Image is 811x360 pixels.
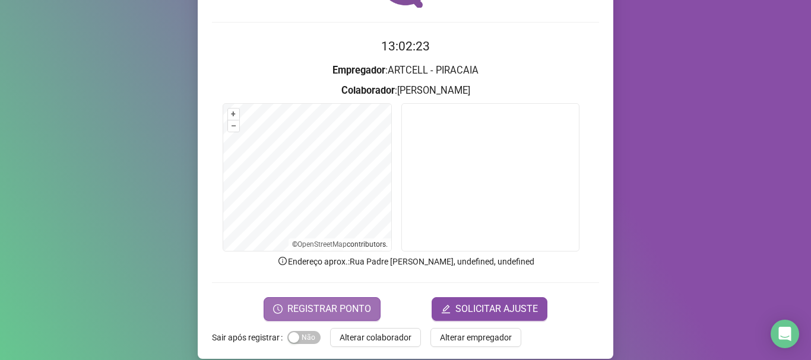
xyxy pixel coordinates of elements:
span: REGISTRAR PONTO [287,302,371,316]
strong: Colaborador [341,85,395,96]
div: Open Intercom Messenger [771,320,799,348]
li: © contributors. [292,240,388,249]
span: SOLICITAR AJUSTE [455,302,538,316]
time: 13:02:23 [381,39,430,53]
button: – [228,120,239,132]
label: Sair após registrar [212,328,287,347]
span: Alterar empregador [440,331,512,344]
a: OpenStreetMap [297,240,347,249]
span: edit [441,304,451,314]
span: Alterar colaborador [340,331,411,344]
button: + [228,109,239,120]
button: REGISTRAR PONTO [264,297,381,321]
button: Alterar colaborador [330,328,421,347]
span: info-circle [277,256,288,266]
p: Endereço aprox. : Rua Padre [PERSON_NAME], undefined, undefined [212,255,599,268]
button: editSOLICITAR AJUSTE [432,297,547,321]
strong: Empregador [332,65,385,76]
h3: : ARTCELL - PIRACAIA [212,63,599,78]
h3: : [PERSON_NAME] [212,83,599,98]
span: clock-circle [273,304,283,314]
button: Alterar empregador [430,328,521,347]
